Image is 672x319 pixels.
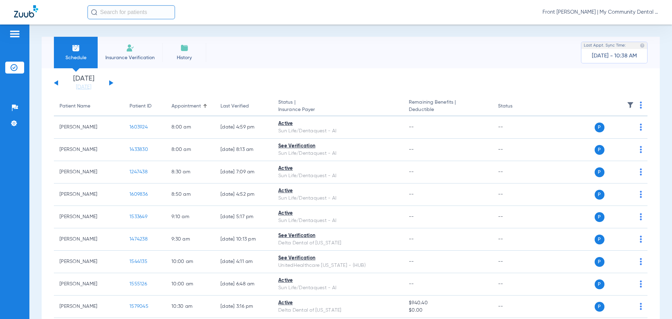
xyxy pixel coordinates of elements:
[640,191,642,198] img: group-dot-blue.svg
[278,262,398,269] div: UnitedHealthcare [US_STATE] - (HUB)
[168,54,201,61] span: History
[220,103,267,110] div: Last Verified
[166,116,215,139] td: 8:00 AM
[492,206,540,228] td: --
[63,84,105,91] a: [DATE]
[166,296,215,318] td: 10:30 AM
[220,103,249,110] div: Last Verified
[640,258,642,265] img: group-dot-blue.svg
[640,168,642,175] img: group-dot-blue.svg
[492,296,540,318] td: --
[72,44,80,52] img: Schedule
[278,210,398,217] div: Active
[215,296,273,318] td: [DATE] 3:16 PM
[63,75,105,91] li: [DATE]
[171,103,209,110] div: Appointment
[54,251,124,273] td: [PERSON_NAME]
[492,251,540,273] td: --
[91,9,97,15] img: Search Icon
[637,285,672,319] iframe: Chat Widget
[54,139,124,161] td: [PERSON_NAME]
[166,206,215,228] td: 9:10 AM
[640,43,645,48] img: last sync help info
[129,214,147,219] span: 1533649
[129,147,148,152] span: 1433830
[278,284,398,292] div: Sun Life/Dentaquest - AI
[215,183,273,206] td: [DATE] 4:52 PM
[54,116,124,139] td: [PERSON_NAME]
[273,97,403,116] th: Status |
[54,273,124,296] td: [PERSON_NAME]
[59,103,90,110] div: Patient Name
[59,54,92,61] span: Schedule
[129,237,148,242] span: 1474238
[215,251,273,273] td: [DATE] 4:11 AM
[595,302,604,312] span: P
[215,273,273,296] td: [DATE] 6:48 AM
[166,183,215,206] td: 8:50 AM
[278,195,398,202] div: Sun Life/Dentaquest - AI
[627,102,634,109] img: filter.svg
[278,150,398,157] div: Sun Life/Dentaquest - AI
[129,192,148,197] span: 1609836
[278,255,398,262] div: See Verification
[129,259,147,264] span: 1544135
[492,183,540,206] td: --
[129,125,148,130] span: 1603924
[278,165,398,172] div: Active
[54,228,124,251] td: [PERSON_NAME]
[595,235,604,244] span: P
[278,106,398,113] span: Insurance Payer
[409,307,486,314] span: $0.00
[171,103,201,110] div: Appointment
[278,240,398,247] div: Delta Dental of [US_STATE]
[87,5,175,19] input: Search for patients
[126,44,134,52] img: Manual Insurance Verification
[166,251,215,273] td: 10:00 AM
[492,97,540,116] th: Status
[640,213,642,220] img: group-dot-blue.svg
[278,217,398,224] div: Sun Life/Dentaquest - AI
[59,103,118,110] div: Patient Name
[54,206,124,228] td: [PERSON_NAME]
[595,145,604,155] span: P
[403,97,492,116] th: Remaining Benefits |
[129,103,160,110] div: Patient ID
[595,123,604,132] span: P
[278,172,398,180] div: Sun Life/Dentaquest - AI
[9,30,20,38] img: hamburger-icon
[409,147,414,152] span: --
[278,277,398,284] div: Active
[640,146,642,153] img: group-dot-blue.svg
[215,161,273,183] td: [DATE] 7:09 AM
[409,169,414,174] span: --
[592,53,637,60] span: [DATE] - 10:38 AM
[595,212,604,222] span: P
[129,304,148,309] span: 1579045
[409,192,414,197] span: --
[180,44,189,52] img: History
[640,280,642,287] img: group-dot-blue.svg
[409,259,414,264] span: --
[542,9,658,16] span: Front [PERSON_NAME] | My Community Dental Centers
[129,169,148,174] span: 1247438
[278,307,398,314] div: Delta Dental of [US_STATE]
[492,161,540,183] td: --
[492,273,540,296] td: --
[278,299,398,307] div: Active
[409,106,486,113] span: Deductible
[492,139,540,161] td: --
[492,228,540,251] td: --
[215,206,273,228] td: [DATE] 5:17 PM
[215,228,273,251] td: [DATE] 10:13 PM
[54,296,124,318] td: [PERSON_NAME]
[409,125,414,130] span: --
[166,228,215,251] td: 9:30 AM
[54,183,124,206] td: [PERSON_NAME]
[166,161,215,183] td: 8:30 AM
[103,54,157,61] span: Insurance Verification
[409,282,414,286] span: --
[278,143,398,150] div: See Verification
[215,139,273,161] td: [DATE] 8:13 AM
